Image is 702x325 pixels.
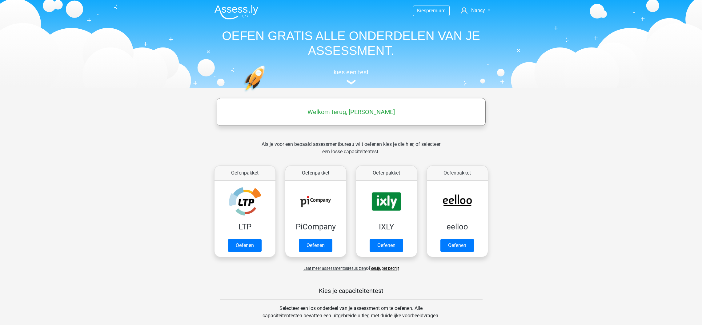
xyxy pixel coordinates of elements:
[257,141,445,163] div: Als je voor een bepaald assessmentbureau wilt oefenen kies je die hier, of selecteer een losse ca...
[471,7,485,13] span: Nancy
[426,8,446,14] span: premium
[210,28,493,58] h1: OEFEN GRATIS ALLE ONDERDELEN VAN JE ASSESSMENT.
[220,287,483,294] h5: Kies je capaciteitentest
[413,6,449,15] a: Kiespremium
[417,8,426,14] span: Kies
[299,239,332,252] a: Oefenen
[303,266,366,271] span: Laat meer assessmentbureaus zien
[210,68,493,76] h5: kies een test
[215,5,258,19] img: Assessly
[440,239,474,252] a: Oefenen
[347,80,356,84] img: assessment
[210,68,493,85] a: kies een test
[210,260,493,272] div: of
[370,239,403,252] a: Oefenen
[220,108,483,116] h5: Welkom terug, [PERSON_NAME]
[458,7,492,14] a: Nancy
[228,239,262,252] a: Oefenen
[371,266,399,271] a: Bekijk per bedrijf
[243,65,289,121] img: oefenen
